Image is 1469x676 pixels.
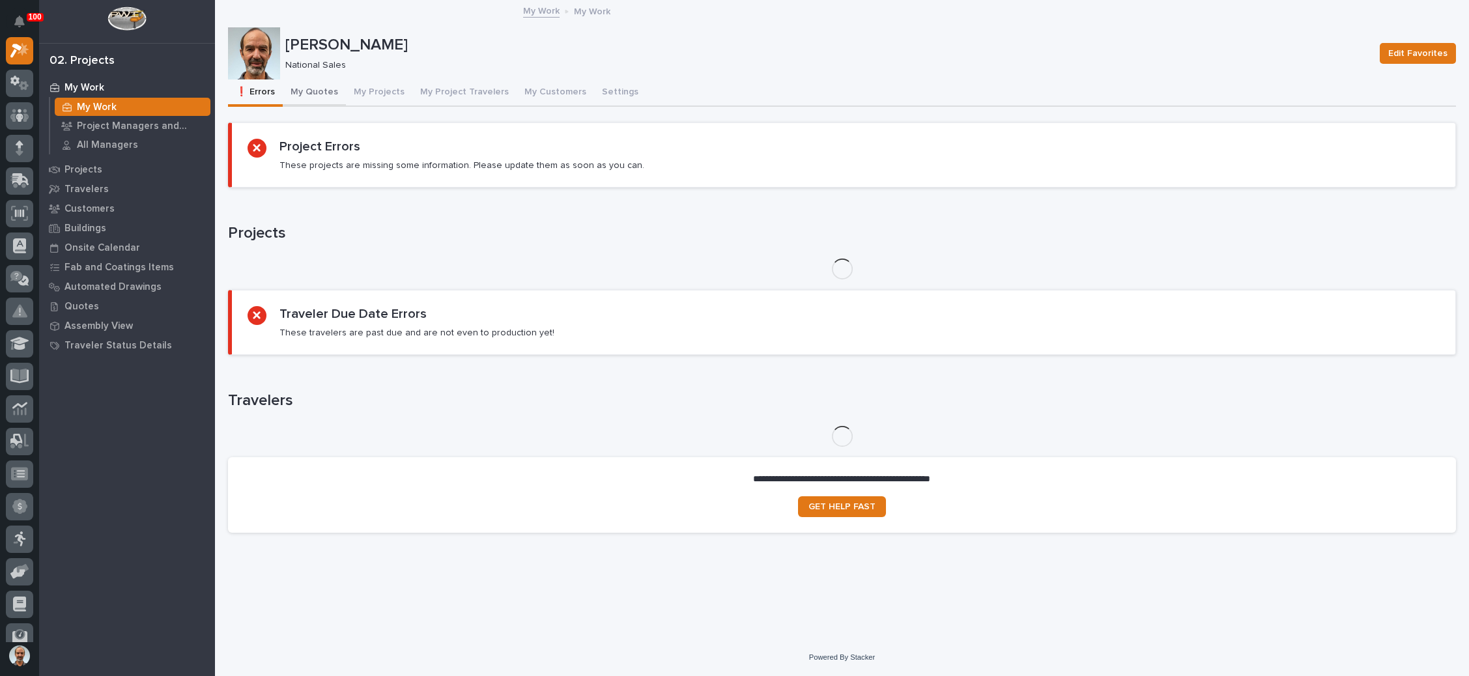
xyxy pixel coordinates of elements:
h1: Projects [228,224,1456,243]
a: Assembly View [39,316,215,335]
p: Project Managers and Engineers [77,120,205,132]
a: Buildings [39,218,215,238]
a: GET HELP FAST [798,496,886,517]
h2: Project Errors [279,139,360,154]
p: Travelers [64,184,109,195]
button: My Projects [346,79,412,107]
button: My Quotes [283,79,346,107]
button: users-avatar [6,642,33,669]
p: These projects are missing some information. Please update them as soon as you can. [279,160,644,171]
a: Travelers [39,179,215,199]
button: Notifications [6,8,33,35]
p: Fab and Coatings Items [64,262,174,274]
p: Projects [64,164,102,176]
p: Customers [64,203,115,215]
a: Projects [39,160,215,179]
p: Quotes [64,301,99,313]
img: Workspace Logo [107,7,146,31]
p: Traveler Status Details [64,340,172,352]
a: Customers [39,199,215,218]
a: All Managers [50,135,215,154]
a: My Work [50,98,215,116]
p: My Work [64,82,104,94]
a: Onsite Calendar [39,238,215,257]
p: Buildings [64,223,106,234]
p: My Work [77,102,117,113]
button: My Project Travelers [412,79,517,107]
h1: Travelers [228,391,1456,410]
button: Edit Favorites [1380,43,1456,64]
div: 02. Projects [50,54,115,68]
p: These travelers are past due and are not even to production yet! [279,327,554,339]
div: Notifications100 [16,16,33,36]
h2: Traveler Due Date Errors [279,306,427,322]
p: National Sales [285,60,1364,71]
p: 100 [29,12,42,21]
span: GET HELP FAST [808,502,876,511]
button: ❗ Errors [228,79,283,107]
button: My Customers [517,79,594,107]
a: Automated Drawings [39,277,215,296]
p: My Work [574,3,610,18]
button: Settings [594,79,646,107]
a: My Work [39,77,215,97]
p: All Managers [77,139,138,151]
span: Edit Favorites [1388,46,1448,61]
p: [PERSON_NAME] [285,36,1369,55]
a: Fab and Coatings Items [39,257,215,277]
p: Automated Drawings [64,281,162,293]
a: Traveler Status Details [39,335,215,355]
a: Quotes [39,296,215,316]
p: Onsite Calendar [64,242,140,254]
a: My Work [523,3,560,18]
a: Powered By Stacker [809,653,875,661]
p: Assembly View [64,320,133,332]
a: Project Managers and Engineers [50,117,215,135]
